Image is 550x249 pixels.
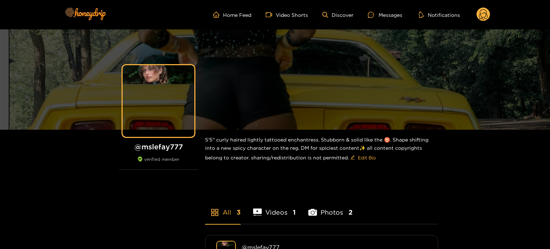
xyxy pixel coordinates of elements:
[308,192,352,224] li: Photos
[358,154,376,161] span: Edit Bio
[266,11,308,18] a: Video Shorts
[119,157,198,170] div: verified member
[205,192,241,224] li: All
[349,152,377,163] button: editEdit Bio
[213,11,223,18] span: home
[210,208,219,217] span: appstore
[293,208,296,217] span: 1
[349,208,352,217] span: 2
[213,11,251,18] a: Home Feed
[237,208,241,217] span: 3
[350,155,355,161] span: edit
[417,11,462,18] button: Notifications
[205,130,438,169] div: 5'5" curly haired lightly tattooed enchantress. Stubborn & solid like the ♉️. Shape shifting into...
[368,11,402,19] div: Messages
[322,12,354,18] a: Discover
[119,142,198,151] h1: @ mslefay777
[266,11,276,18] span: video-camera
[253,192,296,224] li: Videos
